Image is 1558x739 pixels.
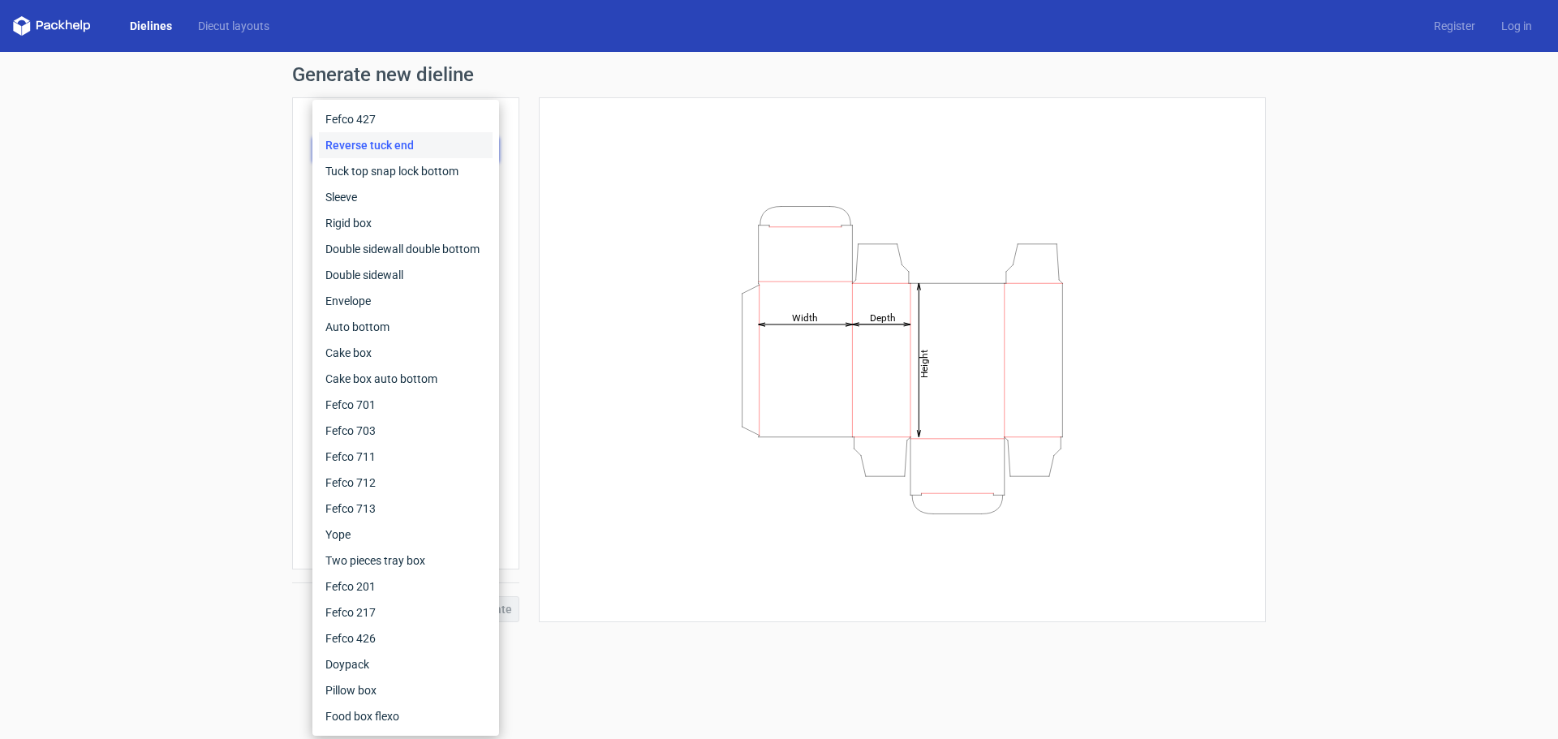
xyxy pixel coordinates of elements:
div: Yope [319,522,493,548]
div: Two pieces tray box [319,548,493,574]
div: Fefco 427 [319,106,493,132]
div: Food box flexo [319,703,493,729]
tspan: Depth [870,311,896,323]
div: Doypack [319,651,493,677]
div: Fefco 701 [319,392,493,418]
a: Dielines [117,18,185,34]
div: Cake box auto bottom [319,366,493,392]
tspan: Width [792,311,818,323]
div: Double sidewall [319,262,493,288]
div: Pillow box [319,677,493,703]
div: Rigid box [319,210,493,236]
div: Tuck top snap lock bottom [319,158,493,184]
div: Reverse tuck end [319,132,493,158]
a: Diecut layouts [185,18,282,34]
div: Fefco 217 [319,599,493,625]
div: Fefco 713 [319,496,493,522]
div: Fefco 426 [319,625,493,651]
div: Fefco 711 [319,444,493,470]
div: Fefco 201 [319,574,493,599]
div: Auto bottom [319,314,493,340]
div: Double sidewall double bottom [319,236,493,262]
div: Fefco 703 [319,418,493,444]
a: Log in [1488,18,1545,34]
tspan: Height [919,349,930,377]
div: Envelope [319,288,493,314]
a: Register [1421,18,1488,34]
h1: Generate new dieline [292,65,1266,84]
div: Cake box [319,340,493,366]
div: Sleeve [319,184,493,210]
div: Fefco 712 [319,470,493,496]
